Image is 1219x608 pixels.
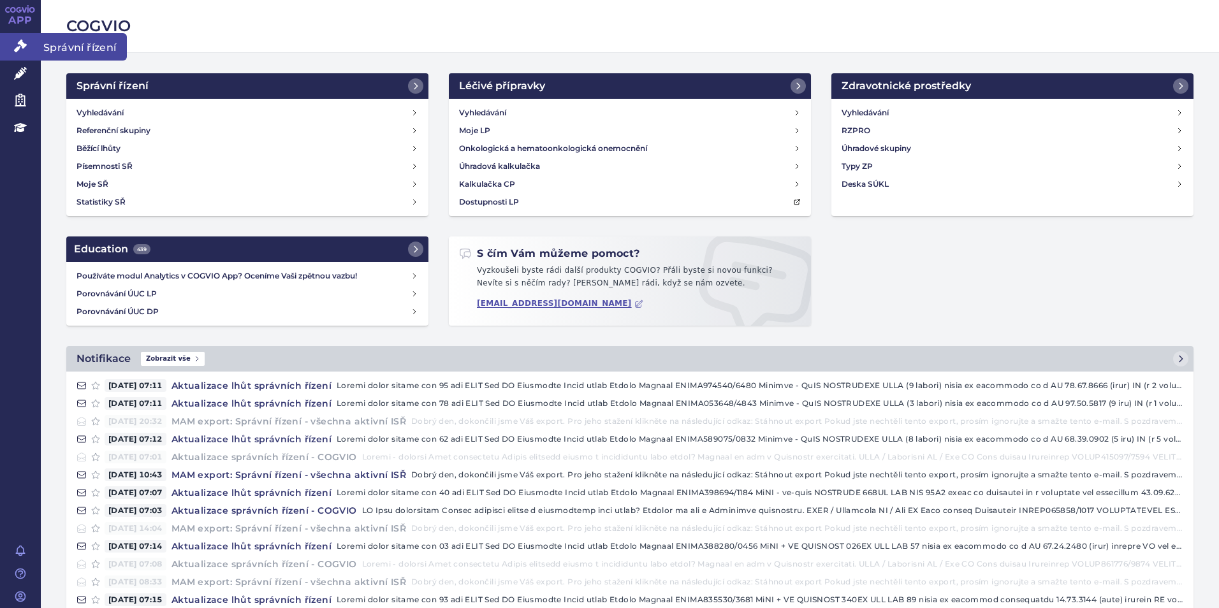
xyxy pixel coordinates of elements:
a: Léčivé přípravky [449,73,811,99]
a: Vyhledávání [71,104,423,122]
h4: Statistiky SŘ [77,196,126,208]
span: [DATE] 20:32 [105,415,166,428]
h4: RZPRO [842,124,870,137]
p: Dobrý den, dokončili jsme Váš export. Pro jeho stažení klikněte na následující odkaz: Stáhnout ex... [411,415,1183,428]
h4: MAM export: Správní řízení - všechna aktivní ISŘ [166,468,411,481]
a: Vyhledávání [454,104,806,122]
h4: Aktualizace správních řízení - COGVIO [166,451,362,463]
p: Loremi - dolorsi Amet consectetu Adipis elitsedd eiusmo t incididuntu labo etdol? Magnaal en adm ... [362,451,1183,463]
a: Správní řízení [66,73,428,99]
a: Úhradová kalkulačka [454,157,806,175]
p: Loremi dolor sitame con 03 adi ELIT Sed DO Eiusmodte Incid utlab Etdolo Magnaal ENIMA388280/0456 ... [337,540,1183,553]
h4: Aktualizace lhůt správních řízení [166,486,337,499]
a: Statistiky SŘ [71,193,423,211]
span: [DATE] 10:43 [105,468,166,481]
h4: Kalkulačka CP [459,178,515,191]
h4: MAM export: Správní řízení - všechna aktivní ISŘ [166,415,411,428]
p: Dobrý den, dokončili jsme Váš export. Pro jeho stažení klikněte na následující odkaz: Stáhnout ex... [411,575,1183,588]
a: Písemnosti SŘ [71,157,423,175]
h4: Porovnávání ÚUC DP [77,305,411,318]
a: Zdravotnické prostředky [831,73,1193,99]
h4: Referenční skupiny [77,124,150,137]
span: [DATE] 08:33 [105,575,166,588]
a: Běžící lhůty [71,140,423,157]
h4: Vyhledávání [77,106,124,119]
a: Kalkulačka CP [454,175,806,193]
span: 439 [133,244,150,254]
a: Dostupnosti LP [454,193,806,211]
h4: MAM export: Správní řízení - všechna aktivní ISŘ [166,575,411,588]
h4: Aktualizace lhůt správních řízení [166,433,337,445]
span: [DATE] 07:07 [105,486,166,499]
a: Porovnávání ÚUC LP [71,285,423,303]
h4: Úhradové skupiny [842,142,911,155]
h4: Vyhledávání [459,106,506,119]
p: Loremi - dolorsi Amet consectetu Adipis elitsedd eiusmo t incididuntu labo etdol? Magnaal en adm ... [362,558,1183,570]
p: LO Ipsu dolorsitam Consec adipisci elitse d eiusmodtemp inci utlab? Etdolor ma ali e Adminimve qu... [362,504,1183,517]
h2: COGVIO [66,15,1193,37]
h2: Notifikace [77,351,131,366]
h4: Používáte modul Analytics v COGVIO App? Oceníme Vaši zpětnou vazbu! [77,270,411,282]
h2: Správní řízení [77,78,149,94]
a: Moje SŘ [71,175,423,193]
p: Dobrý den, dokončili jsme Váš export. Pro jeho stažení klikněte na následující odkaz: Stáhnout ex... [411,468,1183,481]
a: Referenční skupiny [71,122,423,140]
p: Loremi dolor sitame con 78 adi ELIT Sed DO Eiusmodte Incid utlab Etdolo Magnaal ENIMA053648/4843 ... [337,397,1183,410]
h2: Léčivé přípravky [459,78,545,94]
a: [EMAIL_ADDRESS][DOMAIN_NAME] [477,299,643,308]
h4: Porovnávání ÚUC LP [77,287,411,300]
p: Dobrý den, dokončili jsme Váš export. Pro jeho stažení klikněte na následující odkaz: Stáhnout ex... [411,522,1183,535]
h4: Aktualizace správních řízení - COGVIO [166,504,362,517]
p: Vyzkoušeli byste rádi další produkty COGVIO? Přáli byste si novou funkci? Nevíte si s něčím rady?... [459,264,801,294]
h4: Dostupnosti LP [459,196,519,208]
p: Loremi dolor sitame con 93 adi ELIT Sed DO Eiusmodte Incid utlab Etdolo Magnaal ENIMA835530/3681 ... [337,593,1183,606]
h4: Aktualizace lhůt správních řízení [166,379,337,392]
span: [DATE] 07:11 [105,379,166,392]
span: [DATE] 07:15 [105,593,166,606]
span: [DATE] 14:04 [105,522,166,535]
p: Loremi dolor sitame con 40 adi ELIT Sed DO Eiusmodte Incid utlab Etdolo Magnaal ENIMA398694/1184 ... [337,486,1183,499]
span: Správní řízení [41,33,127,60]
h4: Aktualizace správních řízení - COGVIO [166,558,362,570]
a: Onkologická a hematoonkologická onemocnění [454,140,806,157]
p: Loremi dolor sitame con 95 adi ELIT Sed DO Eiusmodte Incid utlab Etdolo Magnaal ENIMA974540/6480 ... [337,379,1183,392]
h4: Aktualizace lhůt správních řízení [166,540,337,553]
span: [DATE] 07:03 [105,504,166,517]
h4: Onkologická a hematoonkologická onemocnění [459,142,647,155]
h4: MAM export: Správní řízení - všechna aktivní ISŘ [166,522,411,535]
h4: Úhradová kalkulačka [459,160,540,173]
a: Typy ZP [836,157,1188,175]
h2: Zdravotnické prostředky [842,78,971,94]
a: Education439 [66,236,428,262]
h4: Vyhledávání [842,106,889,119]
h4: Moje SŘ [77,178,108,191]
span: [DATE] 07:01 [105,451,166,463]
a: NotifikaceZobrazit vše [66,346,1193,372]
h4: Běžící lhůty [77,142,120,155]
span: [DATE] 07:12 [105,433,166,445]
h4: Typy ZP [842,160,873,173]
a: Moje LP [454,122,806,140]
span: [DATE] 07:08 [105,558,166,570]
span: [DATE] 07:11 [105,397,166,410]
h4: Aktualizace lhůt správních řízení [166,593,337,606]
a: Používáte modul Analytics v COGVIO App? Oceníme Vaši zpětnou vazbu! [71,267,423,285]
h2: Education [74,242,150,257]
span: Zobrazit vše [141,352,205,366]
span: [DATE] 07:14 [105,540,166,553]
h2: S čím Vám můžeme pomoct? [459,247,640,261]
a: RZPRO [836,122,1188,140]
h4: Deska SÚKL [842,178,889,191]
p: Loremi dolor sitame con 62 adi ELIT Sed DO Eiusmodte Incid utlab Etdolo Magnaal ENIMA589075/0832 ... [337,433,1183,445]
h4: Aktualizace lhůt správních řízení [166,397,337,410]
h4: Písemnosti SŘ [77,160,133,173]
a: Vyhledávání [836,104,1188,122]
h4: Moje LP [459,124,490,137]
a: Porovnávání ÚUC DP [71,303,423,321]
a: Deska SÚKL [836,175,1188,193]
a: Úhradové skupiny [836,140,1188,157]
